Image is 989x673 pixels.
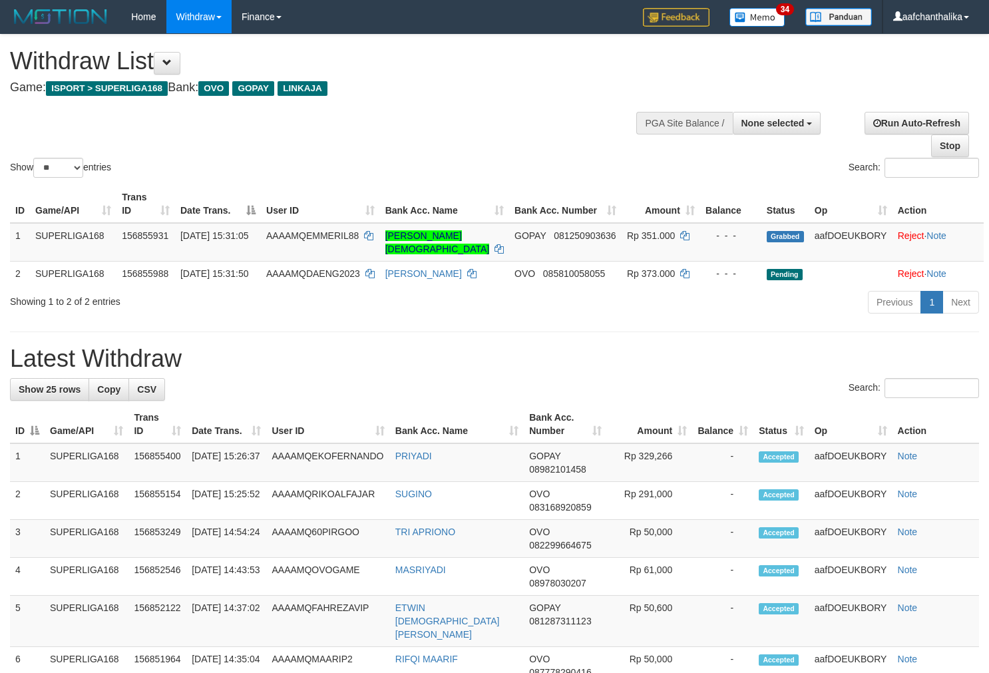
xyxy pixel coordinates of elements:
[10,558,45,596] td: 4
[767,269,803,280] span: Pending
[809,405,892,443] th: Op: activate to sort column ascending
[97,384,120,395] span: Copy
[10,48,646,75] h1: Withdraw List
[868,291,921,314] a: Previous
[529,564,550,575] span: OVO
[892,185,984,223] th: Action
[529,602,560,613] span: GOPAY
[186,405,266,443] th: Date Trans.: activate to sort column ascending
[926,230,946,241] a: Note
[776,3,794,15] span: 34
[761,185,809,223] th: Status
[10,158,111,178] label: Show entries
[759,451,799,463] span: Accepted
[186,596,266,647] td: [DATE] 14:37:02
[186,520,266,558] td: [DATE] 14:54:24
[529,451,560,461] span: GOPAY
[529,464,586,475] span: Copy 08982101458 to clipboard
[266,230,359,241] span: AAAAMQEMMERIL88
[186,443,266,482] td: [DATE] 15:26:37
[809,482,892,520] td: aafDOEUKBORY
[809,223,892,262] td: aafDOEUKBORY
[509,185,622,223] th: Bank Acc. Number: activate to sort column ascending
[128,520,186,558] td: 156853249
[10,345,979,372] h1: Latest Withdraw
[89,378,129,401] a: Copy
[849,158,979,178] label: Search:
[865,112,969,134] a: Run Auto-Refresh
[607,405,692,443] th: Amount: activate to sort column ascending
[128,482,186,520] td: 156855154
[385,268,462,279] a: [PERSON_NAME]
[266,558,389,596] td: AAAAMQOVOGAME
[931,134,969,157] a: Stop
[759,603,799,614] span: Accepted
[759,527,799,539] span: Accepted
[753,405,809,443] th: Status: activate to sort column ascending
[898,268,924,279] a: Reject
[920,291,943,314] a: 1
[232,81,274,96] span: GOPAY
[395,489,432,499] a: SUGINO
[607,443,692,482] td: Rp 329,266
[33,158,83,178] select: Showentries
[19,384,81,395] span: Show 25 rows
[45,520,128,558] td: SUPERLIGA168
[116,185,175,223] th: Trans ID: activate to sort column ascending
[30,185,116,223] th: Game/API: activate to sort column ascending
[278,81,327,96] span: LINKAJA
[395,527,455,537] a: TRI APRIONO
[10,596,45,647] td: 5
[607,482,692,520] td: Rp 291,000
[805,8,872,26] img: panduan.png
[395,654,458,664] a: RIFQI MAARIF
[266,482,389,520] td: AAAAMQRIKOALFAJAR
[607,520,692,558] td: Rp 50,000
[622,185,700,223] th: Amount: activate to sort column ascending
[395,602,500,640] a: ETWIN [DEMOGRAPHIC_DATA][PERSON_NAME]
[45,482,128,520] td: SUPERLIGA168
[395,451,432,461] a: PRIYADI
[885,158,979,178] input: Search:
[809,185,892,223] th: Op: activate to sort column ascending
[10,405,45,443] th: ID: activate to sort column descending
[898,564,918,575] a: Note
[529,489,550,499] span: OVO
[529,540,591,551] span: Copy 082299664675 to clipboard
[266,443,389,482] td: AAAAMQEKOFERNANDO
[885,378,979,398] input: Search:
[198,81,229,96] span: OVO
[692,596,753,647] td: -
[46,81,168,96] span: ISPORT > SUPERLIGA168
[926,268,946,279] a: Note
[636,112,732,134] div: PGA Site Balance /
[137,384,156,395] span: CSV
[30,223,116,262] td: SUPERLIGA168
[700,185,761,223] th: Balance
[380,185,509,223] th: Bank Acc. Name: activate to sort column ascending
[514,268,535,279] span: OVO
[266,520,389,558] td: AAAAMQ60PIRGOO
[128,596,186,647] td: 156852122
[942,291,979,314] a: Next
[898,527,918,537] a: Note
[186,482,266,520] td: [DATE] 15:25:52
[898,489,918,499] a: Note
[705,229,756,242] div: - - -
[898,654,918,664] a: Note
[128,405,186,443] th: Trans ID: activate to sort column ascending
[266,268,360,279] span: AAAAMQDAENG2023
[759,654,799,666] span: Accepted
[898,451,918,461] a: Note
[45,558,128,596] td: SUPERLIGA168
[45,443,128,482] td: SUPERLIGA168
[809,443,892,482] td: aafDOEUKBORY
[30,261,116,286] td: SUPERLIGA168
[10,223,30,262] td: 1
[529,502,591,513] span: Copy 083168920859 to clipboard
[266,405,389,443] th: User ID: activate to sort column ascending
[395,564,446,575] a: MASRIYADI
[898,602,918,613] a: Note
[175,185,261,223] th: Date Trans.: activate to sort column descending
[809,520,892,558] td: aafDOEUKBORY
